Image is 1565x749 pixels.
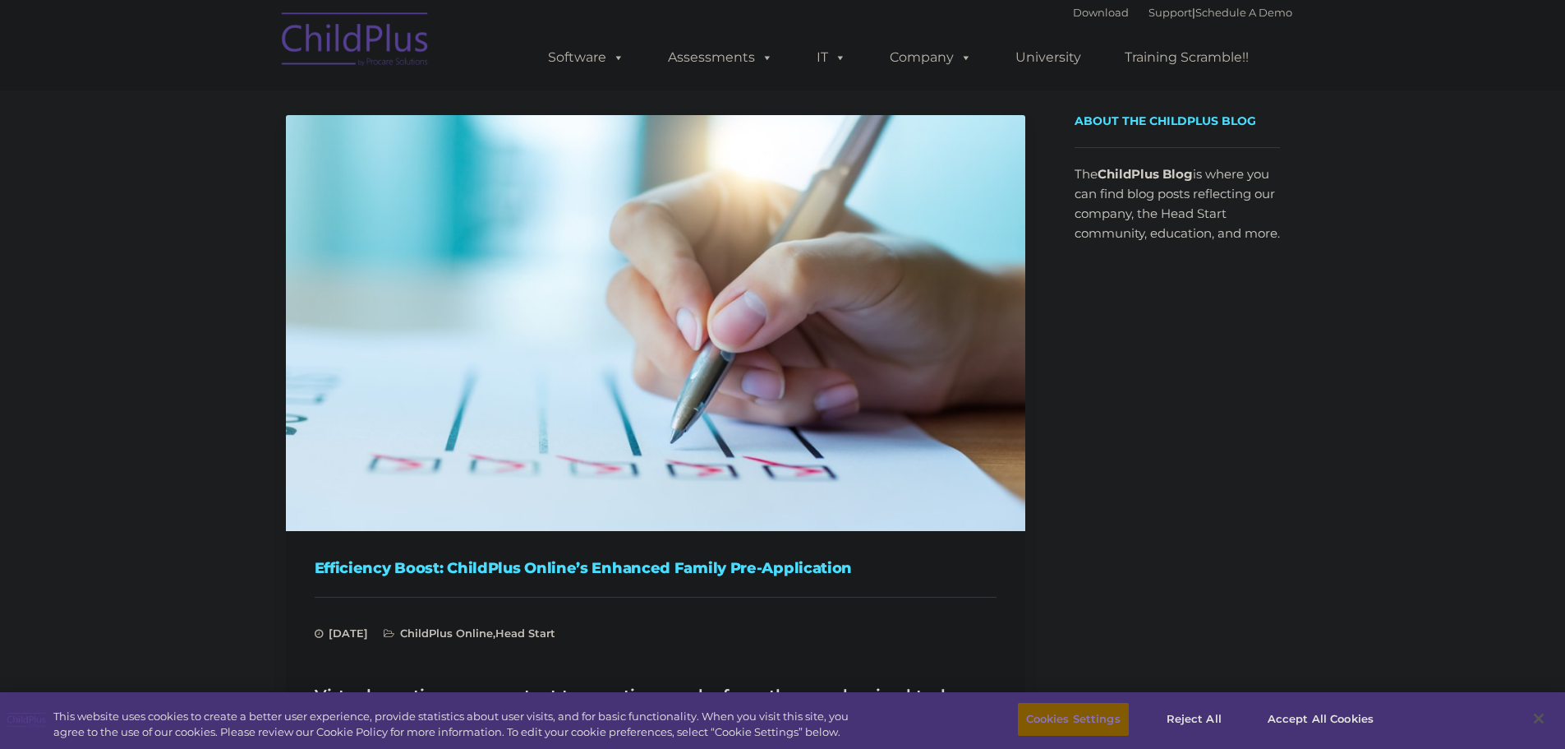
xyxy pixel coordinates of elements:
span: About the ChildPlus Blog [1075,113,1256,128]
span: , [384,626,555,640]
a: Software [532,41,641,74]
a: Training Scramble!! [1108,41,1265,74]
a: ChildPlus Online [400,626,493,640]
button: Reject All [1143,703,1245,736]
p: The is where you can find blog posts reflecting our company, the Head Start community, education,... [1075,164,1280,243]
a: IT [800,41,863,74]
font: | [1073,6,1292,19]
a: Download [1073,6,1129,19]
img: ChildPlus by Procare Solutions [274,1,438,83]
a: Company [873,41,988,74]
img: Efficiency Boost: ChildPlus Online's Enhanced Family Pre-Application Process - Streamlining Appli... [286,115,1025,531]
button: Accept All Cookies [1259,703,1382,736]
span: [DATE] [315,626,368,640]
a: Schedule A Demo [1195,6,1292,19]
button: Cookies Settings [1018,703,1129,736]
button: Close [1521,700,1557,737]
a: Support [1148,6,1192,19]
a: Head Start [495,626,555,640]
a: University [999,41,1098,74]
h1: Efficiency Boost: ChildPlus Online’s Enhanced Family Pre-Application [315,556,997,580]
strong: ChildPlus Blog [1098,166,1193,182]
div: This website uses cookies to create a better user experience, provide statistics about user visit... [53,709,861,741]
a: Assessments [651,41,789,74]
